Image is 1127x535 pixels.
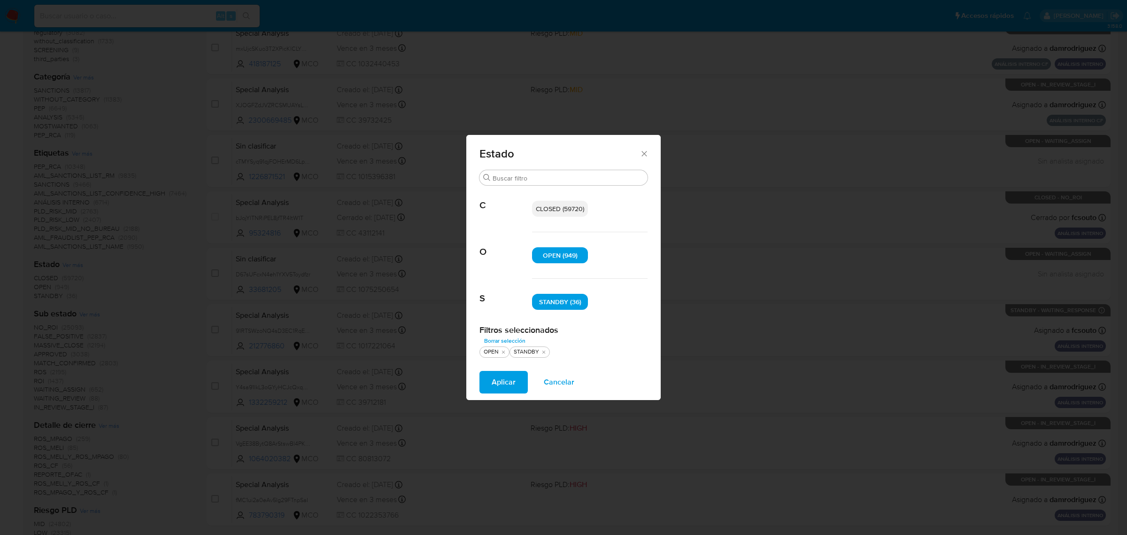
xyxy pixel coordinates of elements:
div: OPEN [482,348,501,356]
span: CLOSED (59720) [536,204,584,213]
input: Buscar filtro [493,174,644,182]
span: Aplicar [492,372,516,393]
div: OPEN (949) [532,247,588,263]
button: Buscar [483,174,491,181]
button: quitar OPEN [500,348,507,356]
span: C [479,186,532,211]
span: Cancelar [544,372,574,393]
span: STANDBY (36) [539,297,581,307]
span: S [479,279,532,304]
div: STANDBY [512,348,541,356]
span: Estado [479,148,640,159]
button: Borrar selección [479,335,530,346]
button: quitar STANDBY [540,348,548,356]
span: OPEN (949) [543,251,578,260]
div: STANDBY (36) [532,294,588,310]
span: Borrar selección [484,336,525,346]
button: Cerrar [640,149,648,157]
button: Aplicar [479,371,528,393]
span: O [479,232,532,258]
button: Cancelar [532,371,587,393]
div: CLOSED (59720) [532,201,588,217]
h2: Filtros seleccionados [479,325,648,335]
